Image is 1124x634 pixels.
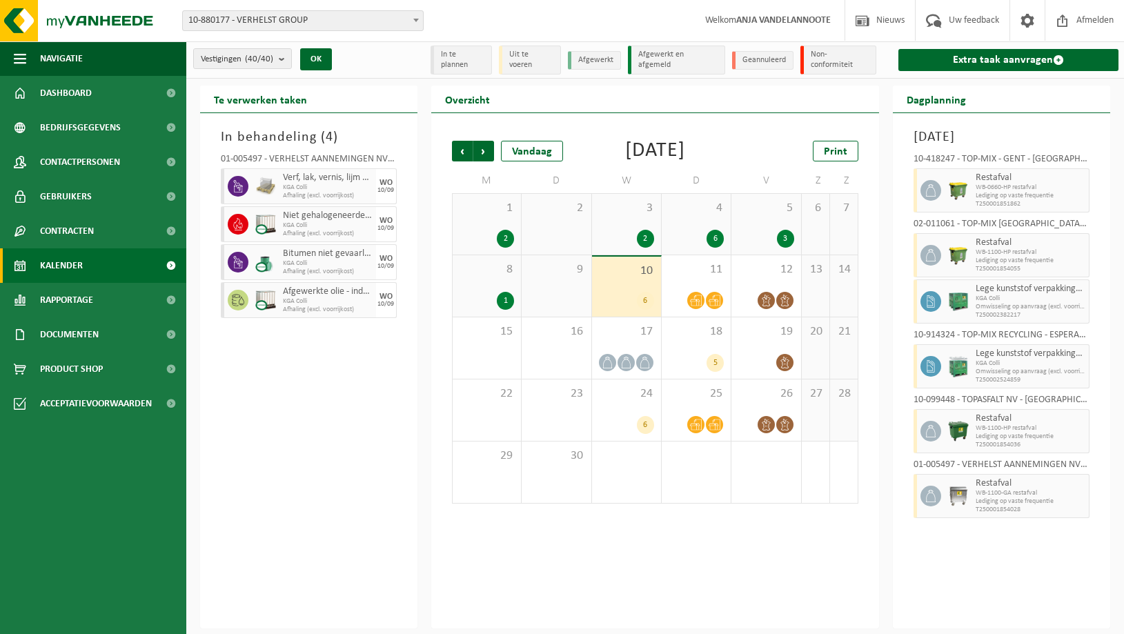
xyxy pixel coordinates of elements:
[669,262,724,277] span: 11
[976,489,1085,497] span: WB-1100-GA restafval
[300,48,332,70] button: OK
[898,49,1118,71] a: Extra taak aanvragen
[837,386,851,402] span: 28
[637,416,654,434] div: 6
[837,324,851,339] span: 21
[40,248,83,283] span: Kalender
[283,230,373,238] span: Afhaling (excl. voorrijkost)
[976,478,1085,489] span: Restafval
[377,187,394,194] div: 10/09
[193,48,292,69] button: Vestigingen(40/40)
[837,262,851,277] span: 14
[976,441,1085,449] span: T250001854036
[497,292,514,310] div: 1
[283,210,373,221] span: Niet gehalogeneerde solventen - hoogcalorisch in IBC
[976,295,1085,303] span: KGA Colli
[628,46,725,75] li: Afgewerkt en afgemeld
[379,217,393,225] div: WO
[40,179,92,214] span: Gebruikers
[40,145,120,179] span: Contactpersonen
[40,386,152,421] span: Acceptatievoorwaarden
[379,255,393,263] div: WO
[948,291,969,312] img: PB-HB-1400-HPE-GN-01
[662,168,731,193] td: D
[529,262,584,277] span: 9
[283,286,373,297] span: Afgewerkte olie - industrie in [GEOGRAPHIC_DATA]
[976,265,1085,273] span: T250001854055
[800,46,876,75] li: Non-conformiteit
[40,352,103,386] span: Product Shop
[379,179,393,187] div: WO
[283,172,373,184] span: Verf, lak, vernis, lijm en inkt, industrieel in kleinverpakking
[738,386,793,402] span: 26
[914,460,1090,474] div: 01-005497 - VERHELST AANNEMINGEN NV - [GEOGRAPHIC_DATA]
[802,168,830,193] td: Z
[255,214,276,235] img: PB-IC-CU
[738,262,793,277] span: 12
[529,386,584,402] span: 23
[283,297,373,306] span: KGA Colli
[738,201,793,216] span: 5
[522,168,591,193] td: D
[948,486,969,506] img: WB-1100-GAL-GY-02
[948,245,969,266] img: WB-1100-HPE-GN-50
[976,413,1085,424] span: Restafval
[809,386,822,402] span: 27
[830,168,858,193] td: Z
[669,324,724,339] span: 18
[452,141,473,161] span: Vorige
[809,324,822,339] span: 20
[976,348,1085,359] span: Lege kunststof verpakkingen van olie
[40,41,83,76] span: Navigatie
[914,219,1090,233] div: 02-011061 - TOP-MIX [GEOGRAPHIC_DATA] - [GEOGRAPHIC_DATA]
[625,141,685,161] div: [DATE]
[599,386,654,402] span: 24
[40,283,93,317] span: Rapportage
[976,284,1085,295] span: Lege kunststof verpakkingen van olie
[283,221,373,230] span: KGA Colli
[976,497,1085,506] span: Lediging op vaste frequentie
[201,49,273,70] span: Vestigingen
[976,200,1085,208] span: T250001851862
[599,201,654,216] span: 3
[460,448,514,464] span: 29
[529,448,584,464] span: 30
[377,225,394,232] div: 10/09
[637,292,654,310] div: 6
[976,172,1085,184] span: Restafval
[182,10,424,31] span: 10-880177 - VERHELST GROUP
[40,110,121,145] span: Bedrijfsgegevens
[40,76,92,110] span: Dashboard
[824,146,847,157] span: Print
[893,86,980,112] h2: Dagplanning
[707,230,724,248] div: 6
[499,46,561,75] li: Uit te voeren
[813,141,858,161] a: Print
[914,127,1090,148] h3: [DATE]
[255,176,276,197] img: LP-PA-00000-WDN-11
[914,155,1090,168] div: 10-418247 - TOP-MIX - GENT - [GEOGRAPHIC_DATA]
[914,330,1090,344] div: 10-914324 - TOP-MIX RECYCLING - ESPERANTOLAAN - [GEOGRAPHIC_DATA]
[837,201,851,216] span: 7
[283,268,373,276] span: Afhaling (excl. voorrijkost)
[245,55,273,63] count: (40/40)
[283,306,373,314] span: Afhaling (excl. voorrijkost)
[377,301,394,308] div: 10/09
[283,192,373,200] span: Afhaling (excl. voorrijkost)
[529,201,584,216] span: 2
[200,86,321,112] h2: Te verwerken taken
[283,248,373,259] span: Bitumen niet gevaarlijk in 200lt-vat
[976,424,1085,433] span: WB-1100-HP restafval
[283,184,373,192] span: KGA Colli
[431,46,493,75] li: In te plannen
[976,368,1085,376] span: Omwisseling op aanvraag (excl. voorrijkost)
[809,262,822,277] span: 13
[529,324,584,339] span: 16
[40,214,94,248] span: Contracten
[976,359,1085,368] span: KGA Colli
[501,141,563,161] div: Vandaag
[460,386,514,402] span: 22
[379,293,393,301] div: WO
[976,192,1085,200] span: Lediging op vaste frequentie
[255,290,276,310] img: PB-IC-CU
